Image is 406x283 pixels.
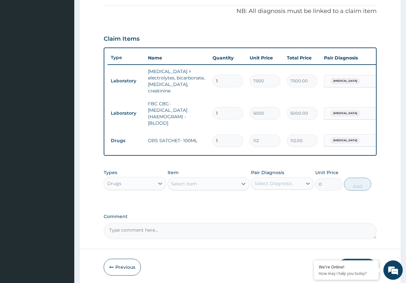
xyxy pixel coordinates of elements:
[246,51,284,64] th: Unit Price
[104,259,141,276] button: Previous
[344,178,371,191] button: Add
[108,52,145,64] th: Type
[3,176,123,199] textarea: Type your message and hit 'Enter'
[108,107,145,119] td: Laboratory
[12,32,26,48] img: d_794563401_company_1708531726252_794563401
[37,81,89,147] span: We're online!
[108,75,145,87] td: Laboratory
[104,214,377,219] label: Comment
[338,259,377,276] button: Submit
[315,169,338,176] label: Unit Price
[108,135,145,147] td: Drugs
[145,51,209,64] th: Name
[34,36,109,45] div: Chat with us now
[330,137,360,144] span: [MEDICAL_DATA]
[145,65,209,97] td: [MEDICAL_DATA] = electrolytes, bicarbonate, [MEDICAL_DATA], creatinine
[104,36,140,43] h3: Claim Items
[171,181,197,187] div: Select Item
[330,110,360,117] span: [MEDICAL_DATA]
[104,170,117,175] label: Types
[319,264,374,270] div: We're Online!
[168,169,179,176] label: Item
[104,7,377,16] p: NB: All diagnosis must be linked to a claim item
[145,97,209,130] td: FBC CBC-[MEDICAL_DATA] (HAEMOGRAM) - [BLOOD]
[209,51,246,64] th: Quantity
[106,3,121,19] div: Minimize live chat window
[251,169,284,176] label: Pair Diagnosis
[145,134,209,147] td: ORS SATCHET- 100ML
[284,51,321,64] th: Total Price
[319,271,374,276] p: How may I help you today?
[255,180,292,187] div: Select Diagnosis
[107,180,121,187] div: Drugs
[330,78,360,84] span: [MEDICAL_DATA]
[321,51,392,64] th: Pair Diagnosis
